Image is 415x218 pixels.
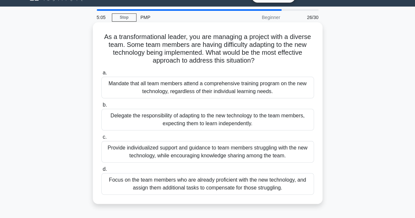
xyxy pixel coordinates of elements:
[93,11,112,24] div: 5:05
[101,77,314,98] div: Mandate that all team members attend a comprehensive training program on the new technology, rega...
[284,11,322,24] div: 26/30
[112,13,136,22] a: Stop
[101,109,314,130] div: Delegate the responsibility of adapting to the new technology to the team members, expecting them...
[103,102,107,108] span: b.
[136,11,227,24] div: PMP
[227,11,284,24] div: Beginner
[101,173,314,195] div: Focus on the team members who are already proficient with the new technology, and assign them add...
[103,70,107,75] span: a.
[101,33,315,65] h5: As a transformational leader, you are managing a project with a diverse team. Some team members a...
[103,134,107,140] span: c.
[101,141,314,163] div: Provide individualized support and guidance to team members struggling with the new technology, w...
[103,166,107,172] span: d.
